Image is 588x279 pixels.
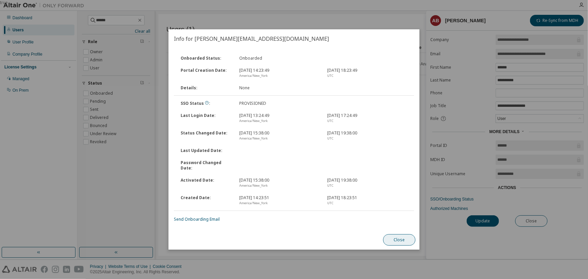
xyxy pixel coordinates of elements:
div: [DATE] 14:23:51 [235,195,323,206]
div: Activated Date : [177,178,235,188]
div: Portal Creation Date : [177,68,235,79]
div: PROVISIONED [235,101,323,106]
div: America/New_York [239,73,319,79]
div: [DATE] 19:38:00 [323,178,411,188]
div: Last Updated Date : [177,148,235,153]
div: [DATE] 18:23:51 [323,195,411,206]
div: Onboarded Status : [177,56,235,61]
a: Send Onboarding Email [174,216,220,222]
div: Status Changed Date : [177,130,235,141]
div: UTC [328,118,407,124]
div: UTC [328,73,407,79]
button: Close [383,234,415,246]
div: [DATE] 15:38:00 [235,178,323,188]
div: Onboarded [235,56,323,61]
div: America/New_York [239,200,319,206]
div: UTC [328,200,407,206]
div: SSO Status : [177,101,235,106]
div: None [235,85,323,91]
div: Details : [177,85,235,91]
div: [DATE] 13:24:49 [235,113,323,124]
div: Last Login Date : [177,113,235,124]
h2: Info for [PERSON_NAME][EMAIL_ADDRESS][DOMAIN_NAME] [168,29,420,48]
div: [DATE] 17:24:49 [323,113,411,124]
div: America/New_York [239,118,319,124]
div: UTC [328,136,407,141]
div: [DATE] 19:38:00 [323,130,411,141]
div: Created Date : [177,195,235,206]
div: UTC [328,183,407,188]
div: [DATE] 18:23:49 [323,68,411,79]
div: America/New_York [239,136,319,141]
div: [DATE] 14:23:49 [235,68,323,79]
div: America/New_York [239,183,319,188]
div: [DATE] 15:38:00 [235,130,323,141]
div: Password Changed Date : [177,160,235,171]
